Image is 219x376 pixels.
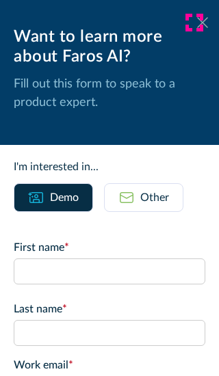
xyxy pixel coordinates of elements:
p: Fill out this form to speak to a product expert. [14,75,205,112]
label: First name [14,239,205,256]
div: I'm interested in... [14,159,205,175]
div: Want to learn more about Faros AI? [14,27,205,67]
div: Demo [50,189,79,206]
div: Other [140,189,169,206]
label: Work email [14,357,205,373]
label: Last name [14,301,205,317]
